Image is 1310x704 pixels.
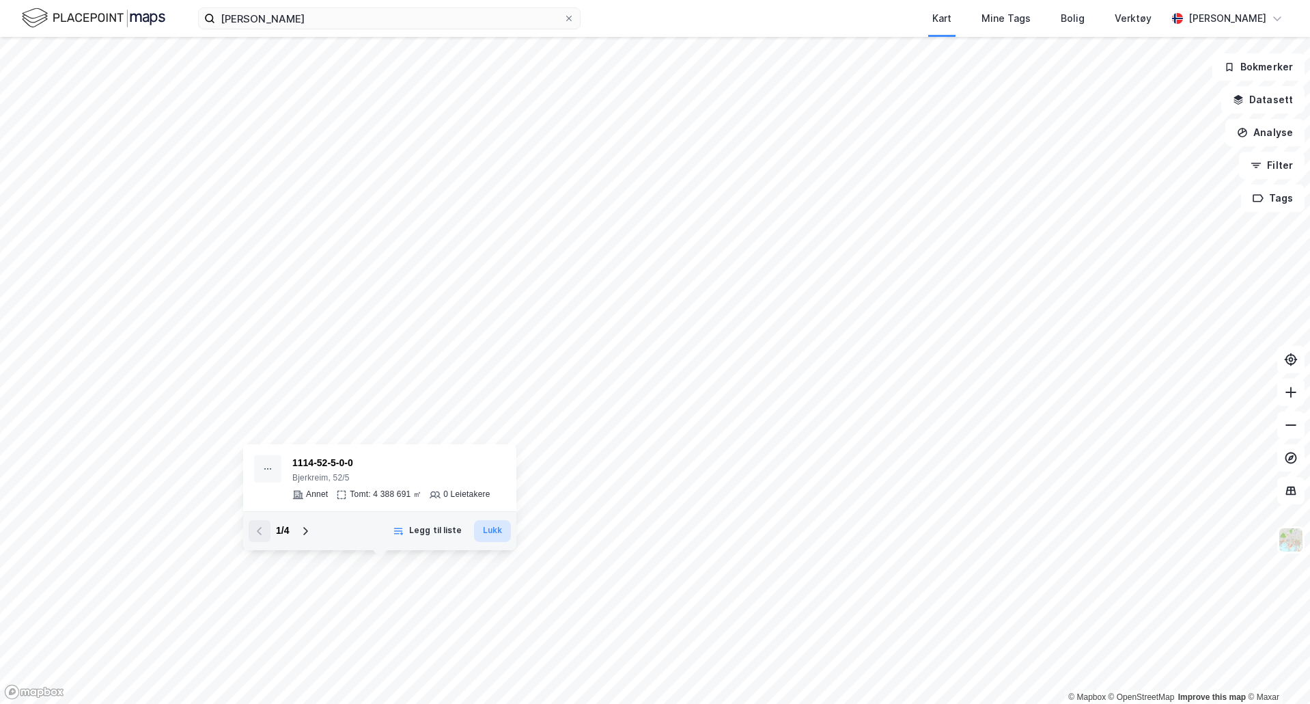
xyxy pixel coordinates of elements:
img: Z [1278,527,1304,553]
button: Bokmerker [1212,53,1305,81]
div: Mine Tags [981,10,1031,27]
div: Verktøy [1115,10,1152,27]
div: [PERSON_NAME] [1188,10,1266,27]
a: OpenStreetMap [1109,692,1175,702]
iframe: Chat Widget [1242,638,1310,704]
div: Bolig [1061,10,1085,27]
img: logo.f888ab2527a4732fd821a326f86c7f29.svg [22,6,165,30]
div: Kart [932,10,951,27]
button: Tags [1241,185,1305,212]
button: Filter [1239,152,1305,179]
div: 1114-52-5-0-0 [292,455,490,472]
button: Analyse [1225,119,1305,146]
a: Mapbox [1068,692,1106,702]
div: Bjerkreim, 52/5 [292,473,490,484]
button: Datasett [1221,86,1305,113]
button: Lukk [474,520,511,542]
div: 0 Leietakere [443,489,490,500]
div: Tomt: 4 388 691 ㎡ [350,489,421,500]
div: Annet [306,489,328,500]
a: Mapbox homepage [4,684,64,700]
input: Søk på adresse, matrikkel, gårdeiere, leietakere eller personer [215,8,563,29]
a: Improve this map [1178,692,1246,702]
div: Kontrollprogram for chat [1242,638,1310,704]
div: 1 / 4 [276,523,289,539]
button: Legg til liste [384,520,471,542]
